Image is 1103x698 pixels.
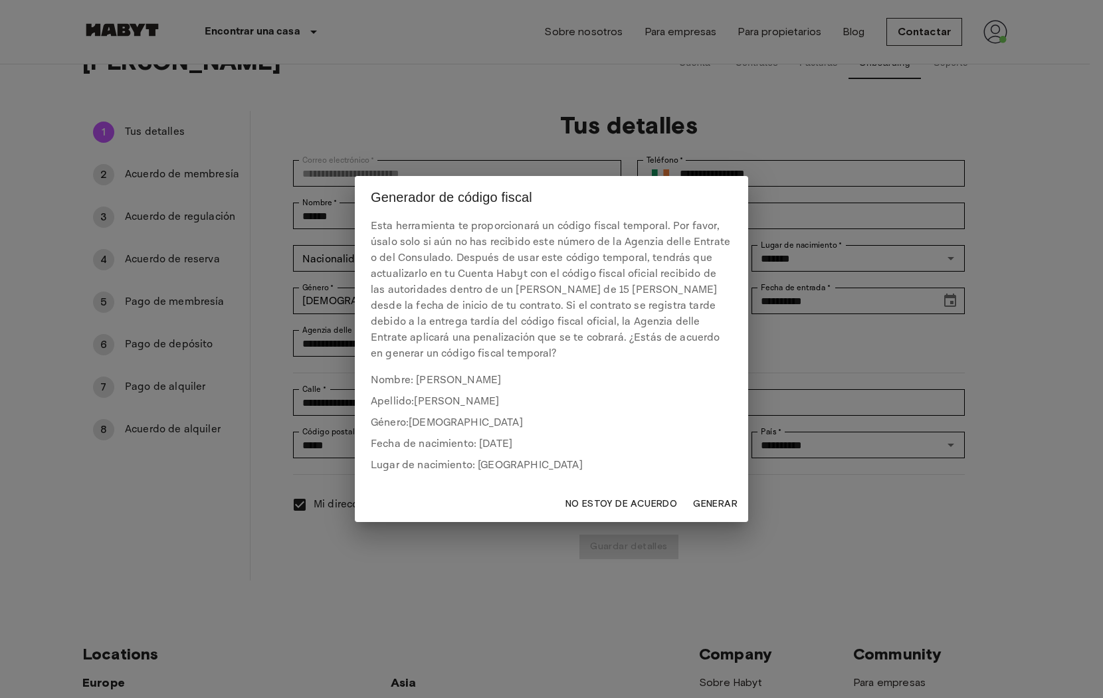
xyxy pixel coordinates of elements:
[688,492,743,517] button: Generar
[371,436,732,452] p: Fecha de nacimiento : [DATE]
[355,176,748,218] h2: Generador de código fiscal
[560,492,683,517] button: No estoy de acuerdo
[371,373,732,389] p: Nombre : [PERSON_NAME]
[371,218,732,474] p: Esta herramienta te proporcionará un código fiscal temporal. Por favor, úsalo solo si aún no has ...
[371,415,732,431] p: Género : [DEMOGRAPHIC_DATA]
[371,394,732,410] p: Apellido : [PERSON_NAME]
[371,458,732,474] p: Lugar de nacimiento : [GEOGRAPHIC_DATA]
